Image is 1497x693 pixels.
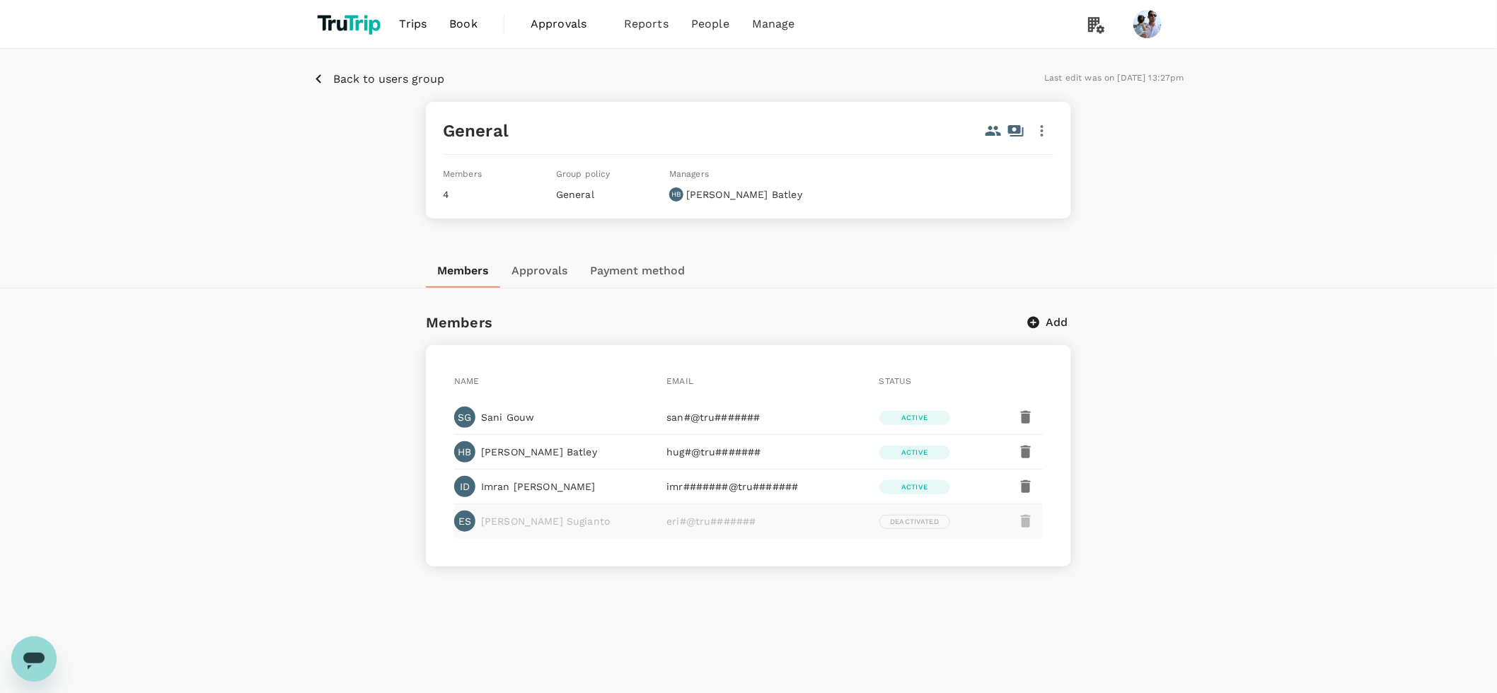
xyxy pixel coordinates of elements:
p: eri#@tru####### [666,514,862,528]
p: san#@tru####### [666,410,862,424]
div: HB [669,187,683,202]
img: Sani Gouw [1133,10,1162,38]
p: hug#@tru####### [666,445,862,459]
button: Payment method [579,254,696,288]
h5: General [443,120,509,142]
span: Book [449,16,478,33]
div: SG [454,407,475,428]
span: Last edit was on [DATE] 13:27pm [1044,73,1184,83]
span: Trips [400,16,427,33]
iframe: Button to launch messaging window [11,636,57,682]
p: Active [901,412,927,423]
p: Sani Gouw [481,410,534,424]
h6: Members [426,311,492,334]
p: [PERSON_NAME] Sugianto [481,514,610,528]
img: TruTrip logo [313,8,388,40]
p: Deactivated [891,516,940,527]
button: Add [1026,314,1071,331]
span: Managers [669,169,709,179]
p: Active [901,482,927,492]
p: Active [901,447,927,458]
p: [PERSON_NAME] Batley [481,445,597,459]
span: Group policy [556,169,611,179]
span: Email [666,376,693,386]
p: [PERSON_NAME] Batley [686,187,802,202]
p: Imran [PERSON_NAME] [481,479,596,494]
span: Reports [624,16,669,33]
div: HB [454,441,475,462]
div: ID [454,476,475,497]
p: Back to users group [333,71,444,88]
span: Name [454,376,480,386]
div: ES [454,511,475,532]
button: Approvals [500,254,579,288]
span: Manage [752,16,795,33]
button: Back to users group [313,70,444,88]
p: General [556,187,658,202]
p: Add [1046,314,1068,331]
button: Members [426,254,500,288]
span: Status [879,376,912,386]
p: imr#######@tru####### [666,479,862,494]
span: People [691,16,729,33]
p: 4 [443,187,545,202]
span: Members [443,169,482,179]
span: Approvals [531,16,601,33]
